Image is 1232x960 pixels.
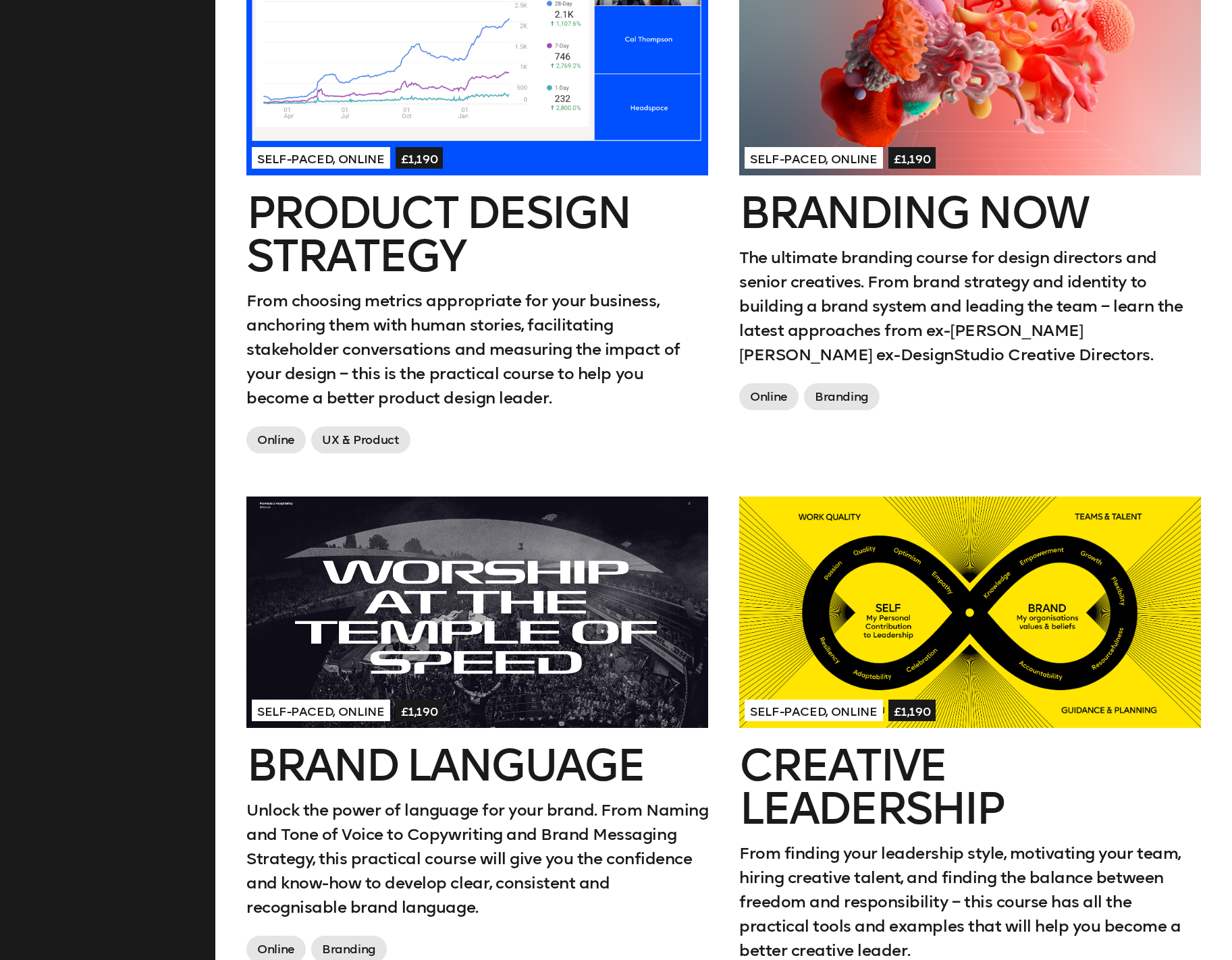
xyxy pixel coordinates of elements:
[246,744,708,787] h2: Brand Language
[246,798,708,920] p: Unlock the power of language for your brand. From Naming and Tone of Voice to Copywriting and Bra...
[745,147,883,169] span: Self-paced, Online
[888,700,936,721] span: £1,190
[246,426,306,453] span: Online
[745,700,883,721] span: Self-paced, Online
[739,383,799,410] span: Online
[804,383,880,410] span: Branding
[396,147,444,169] span: £1,190
[246,192,708,278] h2: Product Design Strategy
[396,700,444,721] span: £1,190
[739,192,1201,235] h2: Branding Now
[246,289,708,410] p: From choosing metrics appropriate for your business, anchoring them with human stories, facilitat...
[252,700,390,721] span: Self-paced, Online
[311,426,410,453] span: UX & Product
[739,246,1201,367] p: The ultimate branding course for design directors and senior creatives. From brand strategy and i...
[252,147,390,169] span: Self-paced, Online
[739,744,1201,830] h2: Creative Leadership
[888,147,936,169] span: £1,190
